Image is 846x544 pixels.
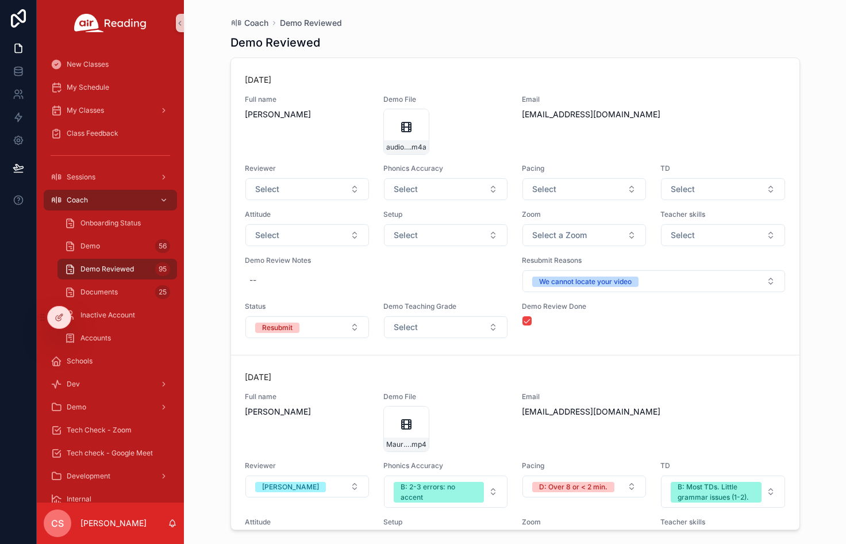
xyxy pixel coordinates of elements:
span: Demo Reviewed [280,17,342,29]
div: B: Most TDs. Little grammar issues (1-2). [678,482,754,503]
button: Select Button [384,224,507,246]
span: Demo Reviewed [80,265,134,274]
div: D: Over 8 or < 2 min. [539,482,607,492]
span: Select [255,183,279,195]
span: New Classes [67,60,109,69]
div: We cannot locate your video [539,277,632,287]
span: Demo [67,403,86,412]
span: Demo Teaching Grade [383,302,508,311]
a: Onboarding Status [57,213,177,233]
a: Class Feedback [44,123,177,144]
span: My Schedule [67,83,109,92]
h1: Demo Reviewed [230,35,320,51]
span: Internal [67,495,91,504]
span: Resubmit Reasons [522,256,786,265]
span: Demo File [383,95,508,104]
div: [PERSON_NAME] [262,482,319,492]
span: Select a Zoom [532,229,587,241]
p: [DATE] [245,371,271,383]
a: Coach [44,190,177,210]
a: Development [44,466,177,486]
div: B: 2-3 errors: no accent [401,482,477,503]
div: 56 [155,239,170,253]
span: Status [245,302,370,311]
span: Coach [244,17,268,29]
span: Full name [245,95,370,104]
span: Inactive Account [80,311,135,320]
span: Setup [383,210,508,219]
span: .m4a [410,143,426,152]
a: Documents25 [57,282,177,302]
a: Schools [44,351,177,371]
span: [PERSON_NAME] [245,406,370,417]
span: Select [394,183,418,195]
button: Select Button [384,316,507,338]
p: [DATE] [245,74,271,86]
p: [PERSON_NAME] [80,518,147,529]
span: Attitude [245,210,370,219]
button: Select Button [245,224,369,246]
span: Accounts [80,334,111,343]
span: Zoom [522,210,647,219]
div: Resubmit [262,323,293,333]
img: App logo [74,14,147,32]
span: Select [671,229,695,241]
span: TD [660,164,785,173]
span: Demo Review Notes [245,256,509,265]
span: Tech Check - Zoom [67,426,132,435]
span: Select [532,183,556,195]
span: Teacher skills [660,518,785,527]
span: Pacing [522,164,647,173]
span: Setup [383,518,508,527]
a: Demo [44,397,177,417]
a: Internal [44,489,177,509]
span: Email [522,392,786,401]
span: Dev [67,380,80,389]
a: Inactive Account [57,305,177,325]
span: Schools [67,357,93,366]
span: Demo File [383,392,508,401]
button: Select Button [661,476,785,508]
button: Select Button [522,178,646,200]
span: Tech check - Google Meet [67,449,153,458]
span: Select [671,183,695,195]
span: TD [660,461,785,470]
a: My Schedule [44,77,177,98]
a: Accounts [57,328,177,348]
span: Demo Review Done [522,302,647,311]
a: Dev [44,374,177,394]
span: Zoom [522,518,647,527]
div: 25 [155,285,170,299]
span: MaureenPalmersheim [386,440,410,449]
span: Pacing [522,461,647,470]
span: [EMAIL_ADDRESS][DOMAIN_NAME] [522,406,786,417]
span: Select [255,229,279,241]
a: My Classes [44,100,177,121]
a: New Classes [44,54,177,75]
button: Unselect WE_CANNOT_LOCATE_YOUR_VIDEO [532,275,639,287]
a: Tech Check - Zoom [44,420,177,440]
div: 95 [155,262,170,276]
span: My Classes [67,106,104,115]
div: -- [249,274,256,286]
span: Sessions [67,173,95,182]
span: Teacher skills [660,210,785,219]
span: Development [67,472,110,481]
a: Tech check - Google Meet [44,443,177,463]
button: Select Button [245,178,369,200]
span: Full name [245,392,370,401]
button: Select Button [245,476,369,497]
button: Select Button [661,178,785,200]
button: Select Button [522,270,785,292]
a: Sessions [44,167,177,187]
a: Demo56 [57,236,177,256]
button: Select Button [245,316,369,338]
span: CS [51,516,64,530]
span: Select [394,321,418,333]
span: Reviewer [245,164,370,173]
span: Onboarding Status [80,219,141,228]
span: audio1673881305 [386,143,410,152]
button: Select Button [384,178,507,200]
span: [EMAIL_ADDRESS][DOMAIN_NAME] [522,109,786,120]
button: Select Button [384,476,507,508]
